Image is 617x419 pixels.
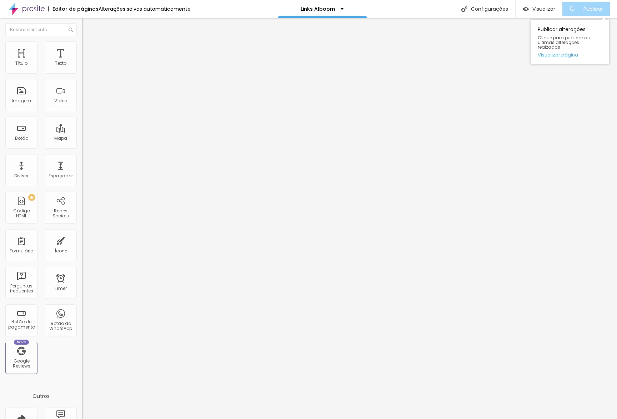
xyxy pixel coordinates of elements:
div: Título [15,61,27,66]
img: view-1.svg [523,6,529,12]
div: Texto [55,61,66,66]
img: Icone [69,28,73,32]
a: Visualizar página [538,53,602,57]
div: Redes Sociais [46,208,75,219]
div: Divisor [14,173,29,178]
div: Alterações salvas automaticamente [99,6,191,11]
div: Formulário [10,248,33,253]
div: Vídeo [54,98,67,103]
div: Código HTML [7,208,35,219]
div: Mapa [54,136,67,141]
div: Espaçador [49,173,73,178]
div: Google Reviews [7,359,35,369]
div: Botão do WhatsApp [46,321,75,331]
div: Novo [14,340,29,345]
div: Publicar alterações [531,20,609,64]
div: Imagem [12,98,31,103]
span: Clique para publicar as ultimas alterações reaizadas [538,35,602,50]
span: Publicar [583,6,603,12]
p: Links Alboom [301,6,335,11]
img: Icone [461,6,467,12]
span: Visualizar [532,6,555,12]
button: Publicar [562,2,610,16]
div: Timer [55,286,67,291]
div: Botão de pagamento [7,319,35,330]
div: Ícone [55,248,67,253]
button: Visualizar [516,2,562,16]
input: Buscar elemento [5,23,77,36]
iframe: Editor [82,18,617,419]
div: Botão [15,136,28,141]
div: Perguntas frequentes [7,284,35,294]
div: Editor de páginas [48,6,99,11]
